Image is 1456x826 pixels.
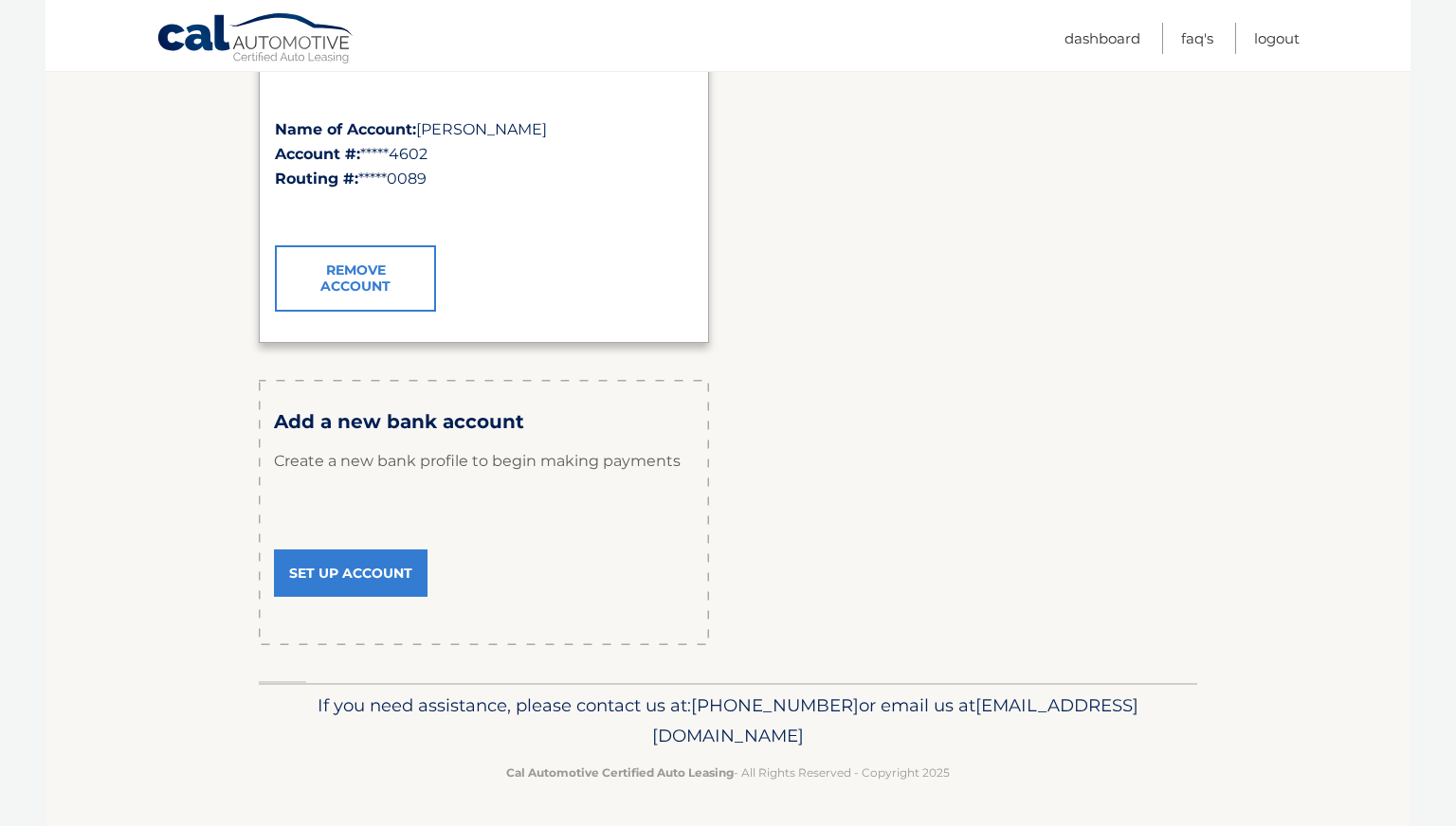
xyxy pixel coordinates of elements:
span: [PERSON_NAME] [416,120,547,138]
a: Logout [1254,23,1300,54]
a: Set Up Account [274,549,428,597]
strong: Routing #: [275,170,358,188]
span: ✓ [275,202,287,220]
strong: Account #: [275,145,360,163]
a: Remove Account [275,245,436,312]
span: [PHONE_NUMBER] [691,694,859,716]
p: - All Rights Reserved - Copyright 2025 [271,763,1185,782]
a: Dashboard [1065,23,1140,54]
p: Create a new bank profile to begin making payments [274,433,694,490]
strong: Cal Automotive Certified Auto Leasing [506,765,734,780]
strong: Name of Account: [275,120,416,138]
p: If you need assistance, please contact us at: or email us at [271,691,1185,751]
h3: Add a new bank account [274,410,694,434]
a: Cal Automotive [156,12,355,67]
a: FAQ's [1181,23,1213,54]
span: [EMAIL_ADDRESS][DOMAIN_NAME] [652,694,1138,746]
